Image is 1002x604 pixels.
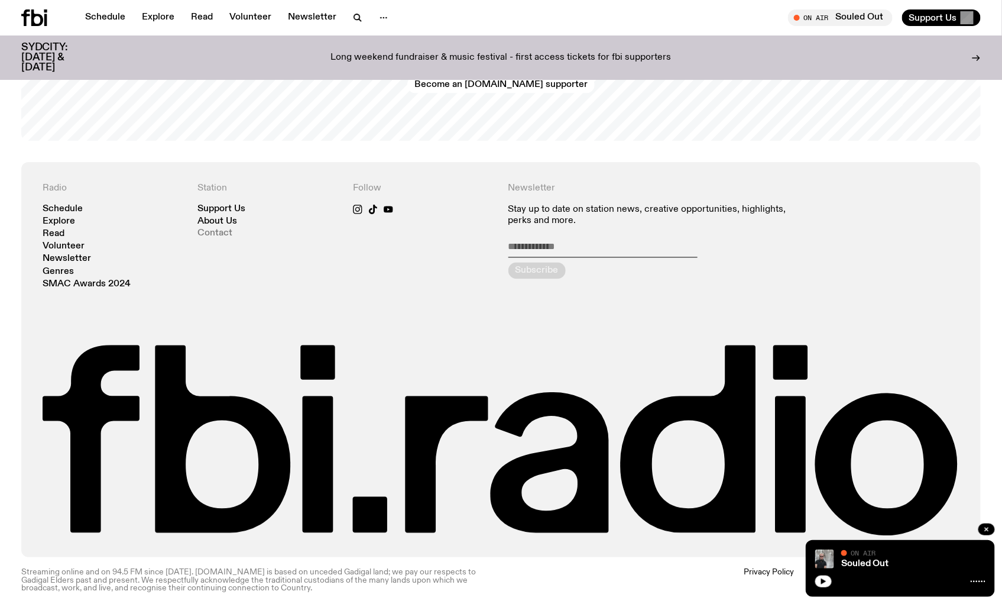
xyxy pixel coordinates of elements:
a: Privacy Policy [744,569,794,593]
a: Explore [135,9,181,26]
p: Stay up to date on station news, creative opportunities, highlights, perks and more. [508,205,805,227]
a: Schedule [43,205,83,214]
button: Subscribe [508,263,566,279]
p: Long weekend fundraiser & music festival - first access tickets for fbi supporters [331,53,672,63]
a: Newsletter [281,9,343,26]
h4: Station [198,183,339,195]
h3: SYDCITY: [DATE] & [DATE] [21,43,97,73]
a: SMAC Awards 2024 [43,280,131,289]
a: Volunteer [222,9,278,26]
a: Read [184,9,220,26]
a: Become an [DOMAIN_NAME] supporter [407,77,595,93]
h4: Radio [43,183,184,195]
a: Volunteer [43,242,85,251]
button: On AirSouled Out [788,9,893,26]
h4: Follow [353,183,494,195]
a: About Us [198,217,238,226]
a: Schedule [78,9,132,26]
button: Support Us [902,9,981,26]
a: Read [43,230,64,238]
span: Support Us [909,12,957,23]
span: On Air [851,549,875,557]
a: Newsletter [43,254,91,263]
h4: Newsletter [508,183,805,195]
a: Souled Out [841,559,888,569]
a: Genres [43,267,74,276]
a: Support Us [198,205,246,214]
p: Streaming online and on 94.5 FM since [DATE]. [DOMAIN_NAME] is based on unceded Gadigal land; we ... [21,569,494,593]
a: Explore [43,217,75,226]
img: Stephen looks directly at the camera, wearing a black tee, black sunglasses and headphones around... [815,550,834,569]
a: Contact [198,230,233,238]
